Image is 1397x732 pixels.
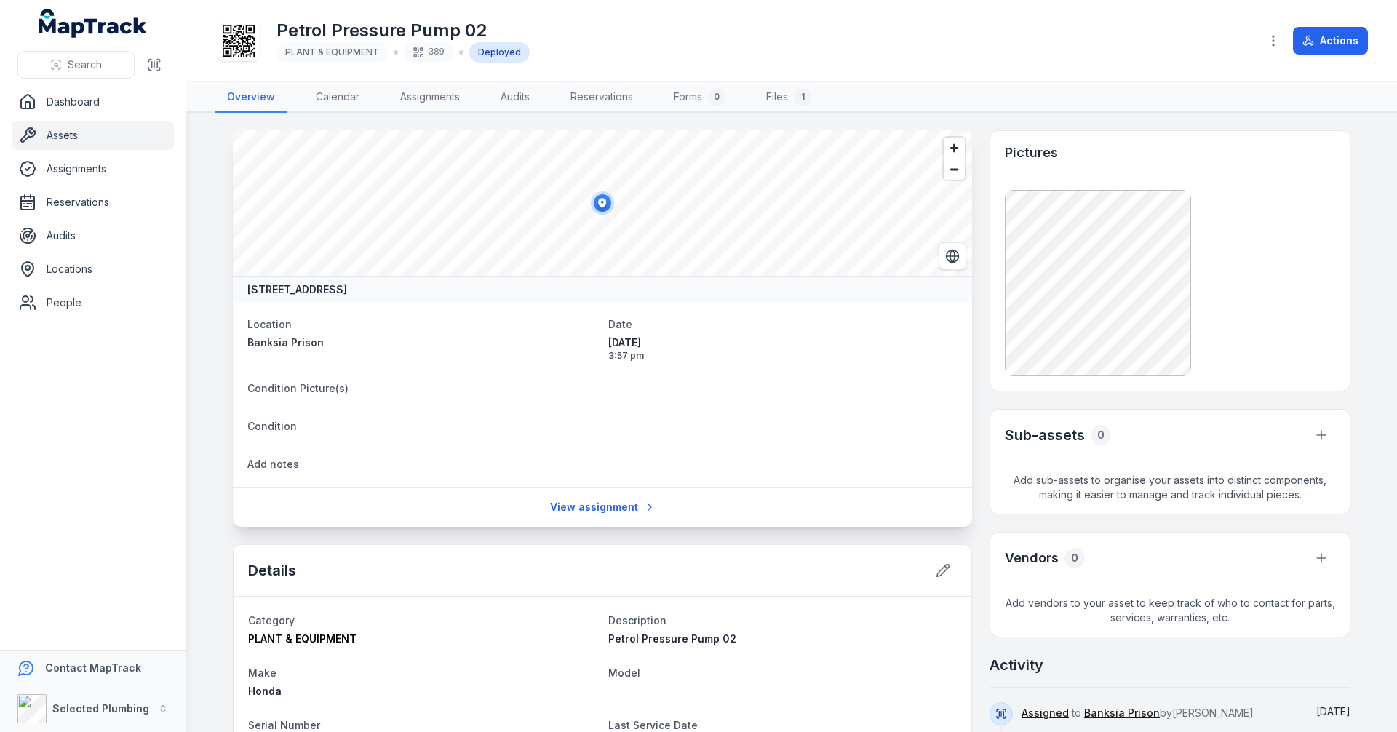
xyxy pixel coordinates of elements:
[247,336,324,349] span: Banksia Prison
[469,42,530,63] div: Deployed
[608,350,958,362] span: 3:57 pm
[12,221,174,250] a: Audits
[12,188,174,217] a: Reservations
[608,335,958,350] span: [DATE]
[247,382,349,394] span: Condition Picture(s)
[559,82,645,113] a: Reservations
[248,560,296,581] h2: Details
[12,154,174,183] a: Assignments
[708,88,725,106] div: 0
[215,82,287,113] a: Overview
[17,51,135,79] button: Search
[1316,705,1350,717] span: [DATE]
[990,461,1350,514] span: Add sub-assets to organise your assets into distinct components, making it easier to manage and t...
[608,632,736,645] span: Petrol Pressure Pump 02
[247,282,347,297] strong: [STREET_ADDRESS]
[1084,706,1160,720] a: Banksia Prison
[755,82,823,113] a: Files1
[12,121,174,150] a: Assets
[389,82,471,113] a: Assignments
[248,614,295,626] span: Category
[12,255,174,284] a: Locations
[248,685,282,697] span: Honda
[990,584,1350,637] span: Add vendors to your asset to keep track of who to contact for parts, services, warranties, etc.
[794,88,811,106] div: 1
[1005,548,1059,568] h3: Vendors
[489,82,541,113] a: Audits
[939,242,966,270] button: Switch to Satellite View
[608,614,666,626] span: Description
[1005,425,1085,445] h2: Sub-assets
[404,42,453,63] div: 389
[285,47,379,57] span: PLANT & EQUIPMENT
[247,458,299,470] span: Add notes
[12,288,174,317] a: People
[247,335,597,350] a: Banksia Prison
[248,632,357,645] span: PLANT & EQUIPMENT
[608,667,640,679] span: Model
[608,318,632,330] span: Date
[1022,706,1069,720] a: Assigned
[541,493,665,521] a: View assignment
[52,702,149,715] strong: Selected Plumbing
[247,420,297,432] span: Condition
[608,335,958,362] time: 9/1/2025, 3:57:56 PM
[45,661,141,674] strong: Contact MapTrack
[1064,548,1085,568] div: 0
[662,82,737,113] a: Forms0
[990,655,1043,675] h2: Activity
[12,87,174,116] a: Dashboard
[1005,143,1058,163] h3: Pictures
[1293,27,1368,55] button: Actions
[39,9,148,38] a: MapTrack
[1022,707,1254,719] span: to by [PERSON_NAME]
[944,138,965,159] button: Zoom in
[304,82,371,113] a: Calendar
[608,719,698,731] span: Last Service Date
[276,19,530,42] h1: Petrol Pressure Pump 02
[1316,705,1350,717] time: 9/1/2025, 3:57:56 PM
[233,130,972,276] canvas: Map
[247,318,292,330] span: Location
[248,667,276,679] span: Make
[944,159,965,180] button: Zoom out
[68,57,102,72] span: Search
[248,719,320,731] span: Serial Number
[1091,425,1111,445] div: 0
